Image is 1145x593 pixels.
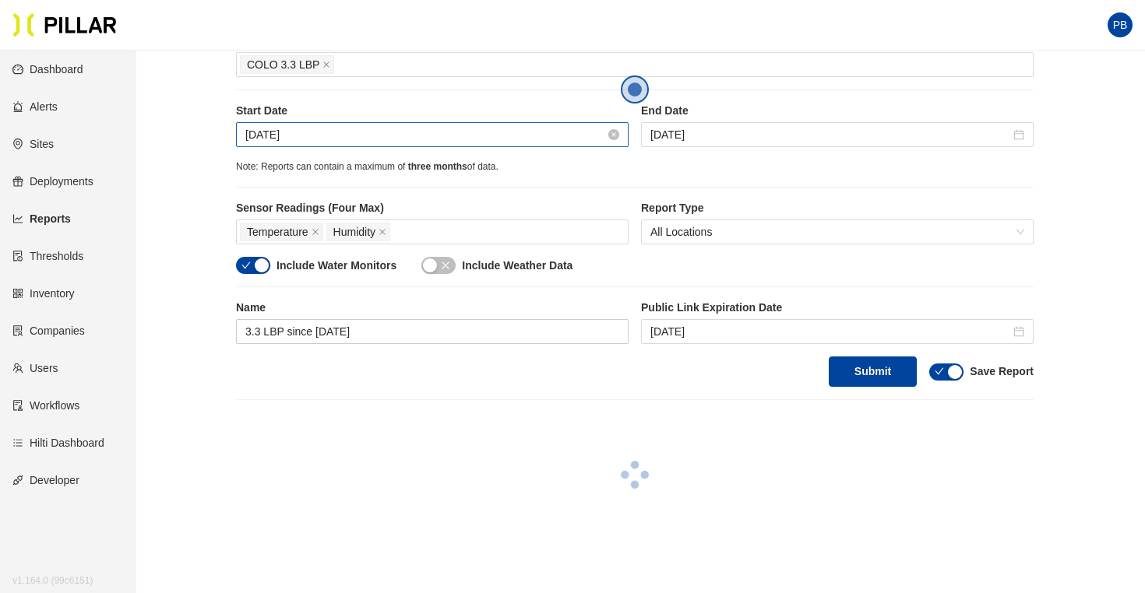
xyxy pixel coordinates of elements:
[12,437,104,449] a: barsHilti Dashboard
[608,129,619,140] span: close-circle
[236,160,1034,174] div: Note: Reports can contain a maximum of of data.
[12,212,71,225] a: line-chartReports
[12,138,54,150] a: environmentSites
[12,100,58,113] a: alertAlerts
[12,287,75,300] a: qrcodeInventory
[408,161,467,172] span: three months
[970,363,1034,380] label: Save Report
[247,56,319,73] span: COLO 3.3 LBP
[12,399,79,412] a: auditWorkflows
[322,61,330,70] span: close
[247,223,308,240] span: Temperature
[641,300,1034,316] label: Public Link Expiration Date
[12,250,83,262] a: exceptionThresholds
[236,103,629,119] label: Start Date
[641,103,1034,119] label: End Date
[236,319,629,344] input: Report Name
[650,323,1010,340] input: Sep 12, 2025
[829,356,917,387] button: Submit
[379,228,386,237] span: close
[277,258,396,274] label: Include Water Monitors
[12,175,93,188] a: giftDeployments
[12,325,85,337] a: solutionCompanies
[12,63,83,75] a: dashboardDashboard
[621,75,649,104] button: Open the dialog
[236,200,629,216] label: Sensor Readings (Four Max)
[650,220,1024,244] span: All Locations
[241,261,251,270] span: check
[12,474,79,486] a: apiDeveloper
[333,223,375,240] span: Humidity
[650,126,1010,143] input: Aug 29, 2025
[441,261,450,270] span: close
[245,126,605,143] input: Jun 19, 2025
[236,300,629,316] label: Name
[462,258,572,274] label: Include Weather Data
[12,12,117,37] img: Pillar Technologies
[1113,12,1128,37] span: PB
[641,200,1034,216] label: Report Type
[935,367,944,376] span: check
[12,362,58,374] a: teamUsers
[312,228,319,237] span: close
